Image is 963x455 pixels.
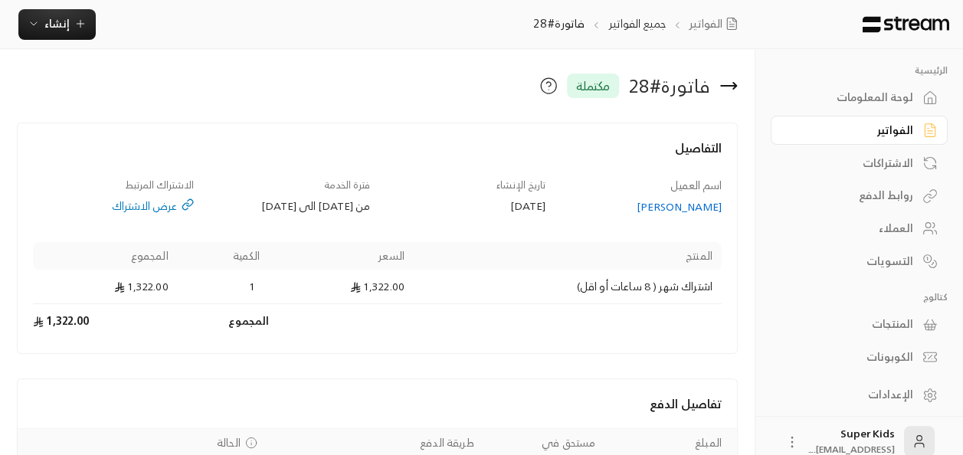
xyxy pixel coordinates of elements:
[771,309,948,339] a: المنتجات
[217,435,241,450] span: الحالة
[178,242,270,270] th: الكمية
[209,198,370,214] div: من [DATE] الى [DATE]
[561,199,722,214] a: [PERSON_NAME]
[771,181,948,211] a: روابط الدفع
[790,221,913,236] div: العملاء
[790,188,913,203] div: روابط الدفع
[790,316,913,332] div: المنتجات
[628,74,710,98] div: فاتورة # 28
[324,176,370,194] span: فترة الخدمة
[576,77,610,95] span: مكتملة
[771,291,948,303] p: كتالوج
[385,198,545,214] div: [DATE]
[33,242,177,270] th: المجموع
[33,139,722,172] h4: التفاصيل
[771,342,948,372] a: الكوبونات
[269,270,413,304] td: 1,322.00
[771,83,948,113] a: لوحة المعلومات
[414,270,722,304] td: اشتراك شهر ( 8 ساعات أو اقل)
[771,148,948,178] a: الاشتراكات
[125,176,194,194] span: الاشتراك المرتبط
[533,15,585,32] p: فاتورة#28
[861,16,951,33] img: Logo
[33,394,722,413] h4: تفاصيل الدفع
[33,242,722,338] table: Products
[269,242,413,270] th: السعر
[790,254,913,269] div: التسويات
[33,304,177,338] td: 1,322.00
[33,270,177,304] td: 1,322.00
[244,279,260,294] span: 1
[18,9,96,40] button: إنشاء
[608,13,666,34] a: جميع الفواتير
[670,175,722,195] span: اسم العميل
[533,15,744,32] nav: breadcrumb
[496,176,545,194] span: تاريخ الإنشاء
[44,14,70,33] span: إنشاء
[178,304,270,338] td: المجموع
[771,116,948,146] a: الفواتير
[414,242,722,270] th: المنتج
[771,214,948,244] a: العملاء
[790,155,913,171] div: الاشتراكات
[771,246,948,276] a: التسويات
[790,90,913,105] div: لوحة المعلومات
[771,64,948,77] p: الرئيسية
[790,387,913,402] div: الإعدادات
[790,123,913,138] div: الفواتير
[33,198,194,214] a: عرض الاشتراك
[771,380,948,410] a: الإعدادات
[790,349,913,365] div: الكوبونات
[689,15,744,32] a: الفواتير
